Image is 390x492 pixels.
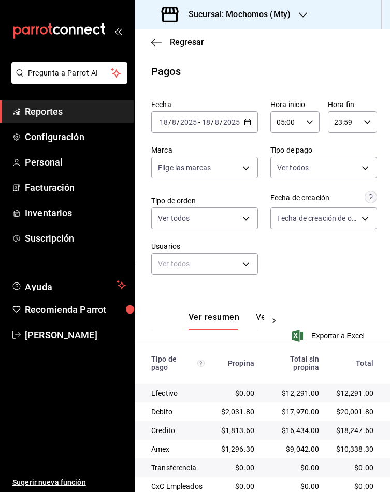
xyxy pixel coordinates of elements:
div: $0.00 [271,481,319,491]
input: ---- [223,118,240,126]
span: Reportes [25,105,126,118]
div: navigation tabs [189,312,264,330]
span: / [211,118,214,126]
input: -- [214,118,220,126]
span: / [168,118,171,126]
span: Sugerir nueva función [12,477,126,488]
div: Transferencia [151,463,205,473]
span: Configuración [25,130,126,144]
span: Elige las marcas [158,162,211,173]
div: $18,247.60 [336,425,373,436]
label: Tipo de pago [270,146,377,154]
div: $9,042.00 [271,444,319,454]
div: Propina [221,359,254,367]
span: - [198,118,200,126]
svg: Los pagos realizados con Pay y otras terminales son montos brutos. [197,360,205,367]
div: Total [336,359,373,367]
div: $0.00 [221,463,254,473]
span: Ver todos [158,213,190,223]
input: -- [171,118,177,126]
span: Pregunta a Parrot AI [28,68,111,79]
div: Pagos [151,64,181,79]
span: Fecha de creación de orden [277,213,358,223]
span: / [177,118,180,126]
div: $0.00 [336,463,373,473]
span: Personal [25,155,126,169]
div: Debito [151,407,205,417]
div: $1,296.30 [221,444,254,454]
div: $0.00 [221,481,254,491]
span: Ayuda [25,279,112,291]
div: $12,291.00 [271,388,319,398]
div: Credito [151,425,205,436]
div: $0.00 [336,481,373,491]
button: Ver resumen [189,312,239,330]
label: Marca [151,146,258,154]
div: Tipo de pago [151,355,205,371]
div: $17,970.00 [271,407,319,417]
div: Amex [151,444,205,454]
div: $10,338.30 [336,444,373,454]
div: $16,434.00 [271,425,319,436]
button: Pregunta a Parrot AI [11,62,127,84]
button: Exportar a Excel [294,330,365,342]
div: Total sin propina [271,355,319,371]
label: Hora fin [328,101,377,108]
div: $0.00 [221,388,254,398]
div: CxC Empleados [151,481,205,491]
div: Efectivo [151,388,205,398]
span: Inventarios [25,206,126,220]
button: open_drawer_menu [114,27,122,35]
label: Fecha [151,101,258,108]
div: $12,291.00 [336,388,373,398]
label: Tipo de orden [151,197,258,204]
a: Pregunta a Parrot AI [7,75,127,86]
div: $1,813.60 [221,425,254,436]
div: $2,031.80 [221,407,254,417]
span: Regresar [170,37,204,47]
span: [PERSON_NAME] [25,328,126,342]
label: Usuarios [151,243,258,250]
div: $20,001.80 [336,407,373,417]
div: $0.00 [271,463,319,473]
h3: Sucursal: Mochomos (Mty) [180,8,291,21]
span: Ver todos [277,162,309,173]
span: Recomienda Parrot [25,303,126,317]
input: -- [159,118,168,126]
span: Facturación [25,181,126,195]
button: Ver pagos [256,312,295,330]
button: Regresar [151,37,204,47]
span: Suscripción [25,231,126,245]
span: / [220,118,223,126]
div: Ver todos [151,253,258,275]
div: Fecha de creación [270,192,329,203]
input: ---- [180,118,197,126]
input: -- [201,118,211,126]
label: Hora inicio [270,101,320,108]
